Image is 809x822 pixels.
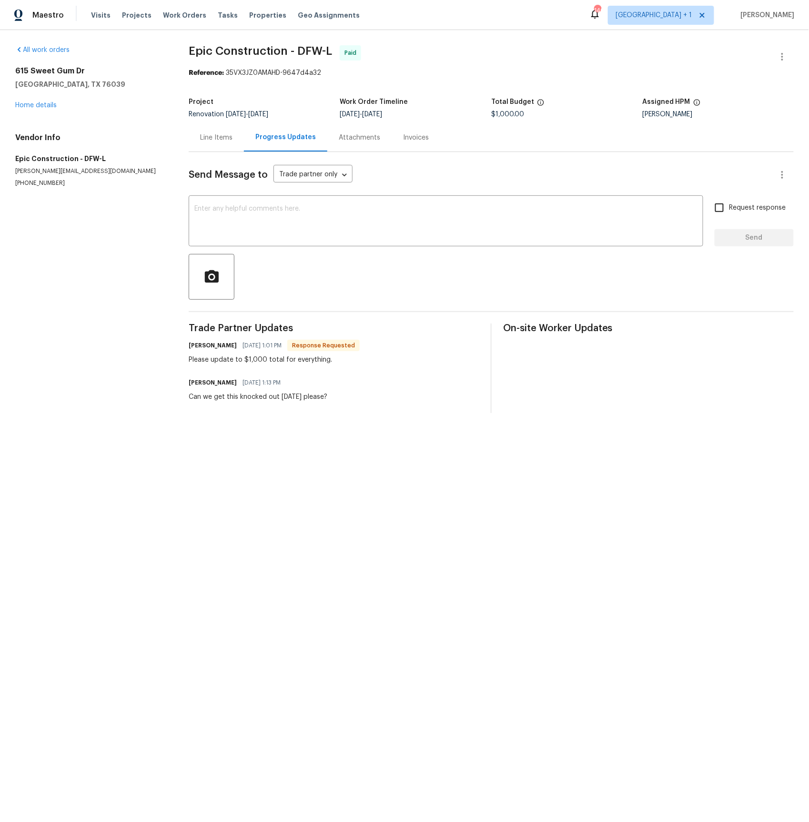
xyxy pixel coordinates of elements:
[226,111,246,118] span: [DATE]
[340,99,408,105] h5: Work Order Timeline
[344,48,360,58] span: Paid
[189,99,213,105] h5: Project
[15,154,166,163] h5: Epic Construction - DFW-L
[15,66,166,76] h2: 615 Sweet Gum Dr
[616,10,692,20] span: [GEOGRAPHIC_DATA] + 1
[15,102,57,109] a: Home details
[491,111,524,118] span: $1,000.00
[32,10,64,20] span: Maestro
[643,111,794,118] div: [PERSON_NAME]
[15,47,70,53] a: All work orders
[298,10,360,20] span: Geo Assignments
[273,167,353,183] div: Trade partner only
[249,10,286,20] span: Properties
[248,111,268,118] span: [DATE]
[189,70,224,76] b: Reference:
[363,111,383,118] span: [DATE]
[339,133,380,142] div: Attachments
[189,324,479,333] span: Trade Partner Updates
[594,6,601,15] div: 140
[537,99,545,111] span: The total cost of line items that have been proposed by Opendoor. This sum includes line items th...
[15,80,166,89] h5: [GEOGRAPHIC_DATA], TX 76039
[189,378,237,387] h6: [PERSON_NAME]
[189,170,268,180] span: Send Message to
[491,99,534,105] h5: Total Budget
[218,12,238,19] span: Tasks
[15,167,166,175] p: [PERSON_NAME][EMAIL_ADDRESS][DOMAIN_NAME]
[91,10,111,20] span: Visits
[503,324,794,333] span: On-site Worker Updates
[226,111,268,118] span: -
[288,341,359,350] span: Response Requested
[200,133,233,142] div: Line Items
[163,10,206,20] span: Work Orders
[643,99,690,105] h5: Assigned HPM
[693,99,701,111] span: The hpm assigned to this work order.
[243,341,282,350] span: [DATE] 1:01 PM
[122,10,152,20] span: Projects
[737,10,795,20] span: [PERSON_NAME]
[189,45,332,57] span: Epic Construction - DFW-L
[189,68,794,78] div: 35VX3JZ0AMAHD-9647d4a32
[15,179,166,187] p: [PHONE_NUMBER]
[340,111,360,118] span: [DATE]
[189,111,268,118] span: Renovation
[243,378,281,387] span: [DATE] 1:13 PM
[729,203,786,213] span: Request response
[189,355,360,365] div: Please update to $1,000 total for everything.
[340,111,383,118] span: -
[189,392,327,402] div: Can we get this knocked out [DATE] please?
[189,341,237,350] h6: [PERSON_NAME]
[15,133,166,142] h4: Vendor Info
[403,133,429,142] div: Invoices
[255,132,316,142] div: Progress Updates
